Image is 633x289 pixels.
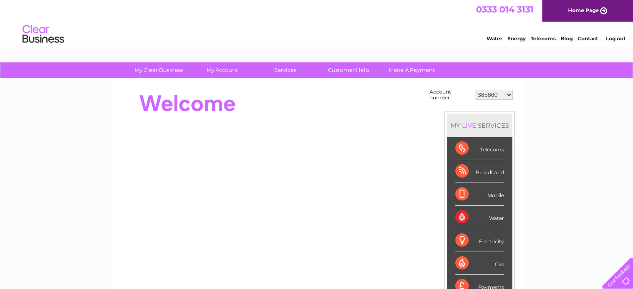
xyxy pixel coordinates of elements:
img: logo.png [22,22,65,47]
a: Telecoms [531,35,556,42]
div: Water [455,206,504,229]
a: My Clear Business [124,62,193,78]
div: Electricity [455,229,504,252]
a: My Account [188,62,256,78]
a: Blog [561,35,573,42]
a: Customer Help [314,62,383,78]
a: Water [487,35,502,42]
a: 0333 014 3131 [476,4,534,15]
td: Account number [427,87,473,103]
div: Broadband [455,160,504,183]
div: LIVE [460,121,478,129]
a: Services [251,62,320,78]
div: Mobile [455,183,504,206]
div: Telecoms [455,137,504,160]
div: Gas [455,252,504,275]
div: Clear Business is a trading name of Verastar Limited (registered in [GEOGRAPHIC_DATA] No. 3667643... [120,5,514,40]
a: Contact [578,35,598,42]
a: Energy [507,35,526,42]
a: Log out [606,35,625,42]
a: Make A Payment [377,62,446,78]
div: MY SERVICES [447,114,512,137]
